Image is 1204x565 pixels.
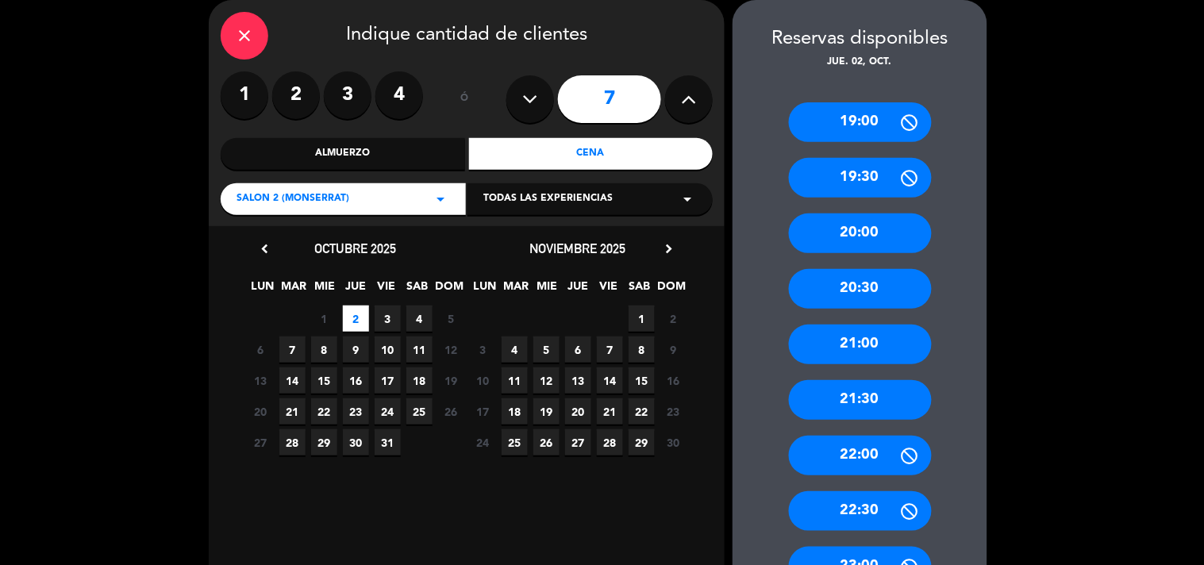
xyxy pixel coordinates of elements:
[629,336,655,363] span: 8
[469,138,714,170] div: Cena
[534,277,560,303] span: MIE
[629,429,655,455] span: 29
[281,277,307,303] span: MAR
[343,398,369,425] span: 23
[733,55,987,71] div: jue. 02, oct.
[439,71,490,127] div: ó
[248,367,274,394] span: 13
[324,71,371,119] label: 3
[629,306,655,332] span: 1
[597,336,623,363] span: 7
[237,191,349,207] span: Salon 2 (Monserrat)
[565,398,591,425] span: 20
[533,398,560,425] span: 19
[311,306,337,332] span: 1
[660,306,687,332] span: 2
[343,367,369,394] span: 16
[789,325,932,364] div: 21:00
[789,213,932,253] div: 20:00
[406,306,433,332] span: 4
[311,336,337,363] span: 8
[343,306,369,332] span: 2
[438,398,464,425] span: 26
[311,398,337,425] span: 22
[470,336,496,363] span: 3
[502,367,528,394] span: 11
[596,277,622,303] span: VIE
[406,336,433,363] span: 11
[374,277,400,303] span: VIE
[405,277,431,303] span: SAB
[470,367,496,394] span: 10
[658,277,684,303] span: DOM
[248,398,274,425] span: 20
[375,306,401,332] span: 3
[311,367,337,394] span: 15
[375,336,401,363] span: 10
[315,240,397,256] span: octubre 2025
[375,429,401,455] span: 31
[629,367,655,394] span: 15
[789,491,932,531] div: 22:30
[597,429,623,455] span: 28
[530,240,626,256] span: noviembre 2025
[279,336,306,363] span: 7
[660,398,687,425] span: 23
[279,429,306,455] span: 28
[678,190,697,209] i: arrow_drop_down
[431,190,450,209] i: arrow_drop_down
[221,71,268,119] label: 1
[502,398,528,425] span: 18
[279,367,306,394] span: 14
[406,367,433,394] span: 18
[733,24,987,55] div: Reservas disponibles
[629,398,655,425] span: 22
[343,429,369,455] span: 30
[533,429,560,455] span: 26
[470,429,496,455] span: 24
[279,398,306,425] span: 21
[502,336,528,363] span: 4
[248,429,274,455] span: 27
[311,429,337,455] span: 29
[256,240,273,257] i: chevron_left
[472,277,498,303] span: LUN
[375,71,423,119] label: 4
[343,336,369,363] span: 9
[375,398,401,425] span: 24
[221,138,465,170] div: Almuerzo
[406,398,433,425] span: 25
[789,102,932,142] div: 19:00
[533,336,560,363] span: 5
[627,277,653,303] span: SAB
[221,12,713,60] div: Indique cantidad de clientes
[375,367,401,394] span: 17
[660,367,687,394] span: 16
[789,158,932,198] div: 19:30
[438,367,464,394] span: 19
[660,429,687,455] span: 30
[503,277,529,303] span: MAR
[502,429,528,455] span: 25
[660,240,677,257] i: chevron_right
[250,277,276,303] span: LUN
[483,191,613,207] span: Todas las experiencias
[565,429,591,455] span: 27
[343,277,369,303] span: JUE
[436,277,462,303] span: DOM
[533,367,560,394] span: 12
[565,367,591,394] span: 13
[660,336,687,363] span: 9
[438,306,464,332] span: 5
[789,269,932,309] div: 20:30
[235,26,254,45] i: close
[789,436,932,475] div: 22:00
[438,336,464,363] span: 12
[272,71,320,119] label: 2
[597,398,623,425] span: 21
[597,367,623,394] span: 14
[248,336,274,363] span: 6
[312,277,338,303] span: MIE
[565,336,591,363] span: 6
[565,277,591,303] span: JUE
